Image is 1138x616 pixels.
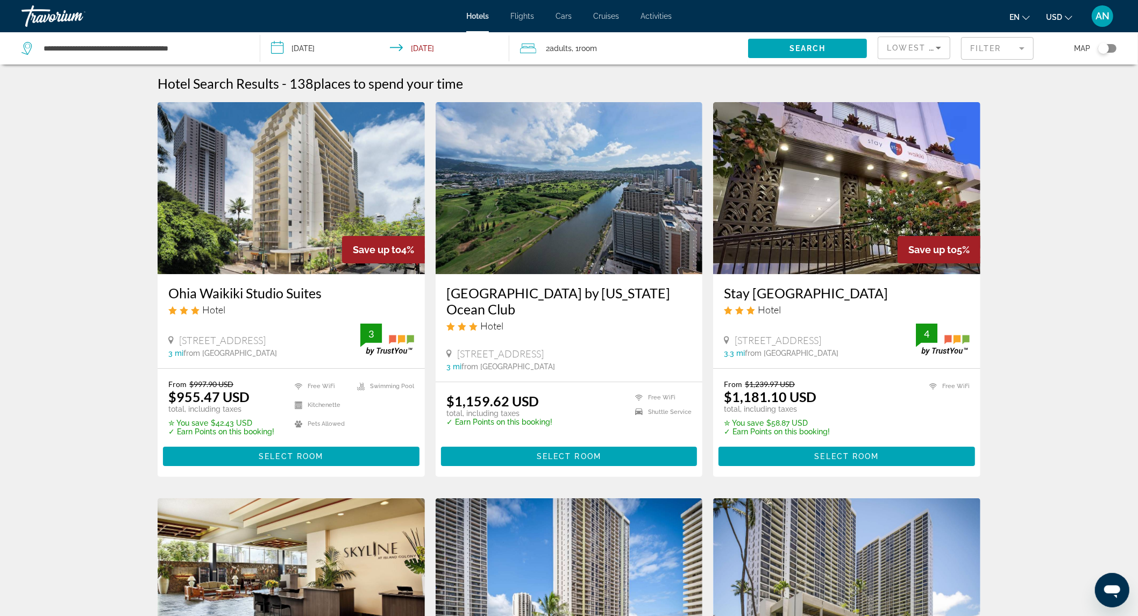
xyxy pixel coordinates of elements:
[446,409,552,418] p: total, including taxes
[168,389,250,405] ins: $955.47 USD
[546,41,572,56] span: 2
[183,349,277,357] span: from [GEOGRAPHIC_DATA]
[202,304,225,316] span: Hotel
[898,236,980,263] div: 5%
[168,427,274,436] p: ✓ Earn Points on this booking!
[1095,573,1129,607] iframe: Button to launch messaging window
[446,320,692,332] div: 3 star Hotel
[314,75,463,91] span: places to spend your time
[179,334,266,346] span: [STREET_ADDRESS]
[360,324,414,355] img: trustyou-badge.svg
[724,285,970,301] a: Stay [GEOGRAPHIC_DATA]
[480,320,503,332] span: Hotel
[289,417,352,431] li: Pets Allowed
[1090,44,1116,53] button: Toggle map
[748,39,867,58] button: Search
[282,75,287,91] span: -
[724,379,742,389] span: From
[446,285,692,317] a: [GEOGRAPHIC_DATA] by [US_STATE] Ocean Club
[916,327,937,340] div: 4
[630,393,692,402] li: Free WiFi
[22,2,129,30] a: Travorium
[289,398,352,412] li: Kitchenette
[924,379,970,393] li: Free WiFi
[441,449,698,461] a: Select Room
[724,405,830,413] p: total, including taxes
[724,349,745,357] span: 3.3 mi
[466,12,489,20] a: Hotels
[550,44,572,53] span: Adults
[360,327,382,340] div: 3
[719,447,975,466] button: Select Room
[593,12,619,20] a: Cruises
[353,244,401,255] span: Save up to
[289,379,352,393] li: Free WiFi
[908,244,957,255] span: Save up to
[1046,13,1062,22] span: USD
[724,419,830,427] p: $58.87 USD
[158,102,425,274] img: Hotel image
[168,405,274,413] p: total, including taxes
[887,41,941,54] mat-select: Sort by
[457,348,544,360] span: [STREET_ADDRESS]
[572,41,597,56] span: , 1
[641,12,672,20] a: Activities
[168,419,208,427] span: ✮ You save
[537,452,601,461] span: Select Room
[713,102,980,274] img: Hotel image
[168,349,183,357] span: 3 mi
[790,44,826,53] span: Search
[724,304,970,316] div: 3 star Hotel
[260,32,510,65] button: Check-in date: Oct 31, 2025 Check-out date: Nov 10, 2025
[446,393,539,409] ins: $1,159.62 USD
[168,304,414,316] div: 3 star Hotel
[745,349,838,357] span: from [GEOGRAPHIC_DATA]
[724,419,764,427] span: ✮ You save
[352,379,414,393] li: Swimming Pool
[556,12,572,20] a: Cars
[630,407,692,417] li: Shuttle Service
[724,389,816,405] ins: $1,181.10 USD
[189,379,233,389] del: $997.90 USD
[724,427,830,436] p: ✓ Earn Points on this booking!
[446,362,461,371] span: 3 mi
[961,37,1034,60] button: Filter
[158,75,279,91] h1: Hotel Search Results
[1074,41,1090,56] span: Map
[916,324,970,355] img: trustyou-badge.svg
[168,379,187,389] span: From
[1096,11,1109,22] span: AN
[735,334,821,346] span: [STREET_ADDRESS]
[758,304,781,316] span: Hotel
[289,75,463,91] h2: 138
[509,32,748,65] button: Travelers: 2 adults, 0 children
[461,362,555,371] span: from [GEOGRAPHIC_DATA]
[342,236,425,263] div: 4%
[887,44,956,52] span: Lowest Price
[441,447,698,466] button: Select Room
[1009,13,1020,22] span: en
[510,12,534,20] a: Flights
[1009,9,1030,25] button: Change language
[1046,9,1072,25] button: Change currency
[163,447,419,466] button: Select Room
[719,449,975,461] a: Select Room
[436,102,703,274] img: Hotel image
[745,379,795,389] del: $1,239.97 USD
[163,449,419,461] a: Select Room
[168,285,414,301] a: Ohia Waikiki Studio Suites
[446,418,552,426] p: ✓ Earn Points on this booking!
[168,419,274,427] p: $42.43 USD
[815,452,879,461] span: Select Room
[259,452,323,461] span: Select Room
